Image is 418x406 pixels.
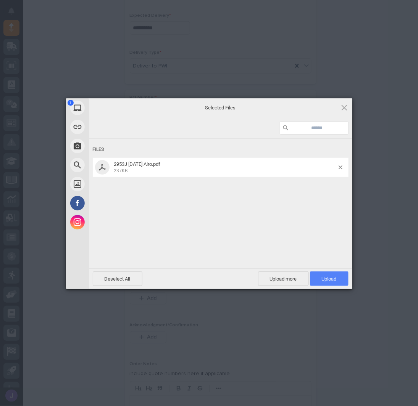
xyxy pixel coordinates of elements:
[93,271,142,286] span: Deselect All
[66,98,158,117] div: My Device
[66,136,158,156] div: Take Photo
[144,104,297,111] span: Selected Files
[93,143,349,157] div: Files
[310,271,349,286] span: Upload
[66,213,158,232] div: Instagram
[68,100,74,106] span: 1
[258,271,309,286] span: Upload more
[112,161,339,174] span: 2953J 10-7-25 Alro.pdf
[66,156,158,175] div: Web Search
[66,117,158,136] div: Link (URL)
[322,276,337,282] span: Upload
[66,175,158,194] div: Unsplash
[340,103,349,112] span: Click here or hit ESC to close picker
[114,168,128,173] span: 237KB
[114,161,161,167] span: 2953J [DATE] Alro.pdf
[66,194,158,213] div: Facebook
